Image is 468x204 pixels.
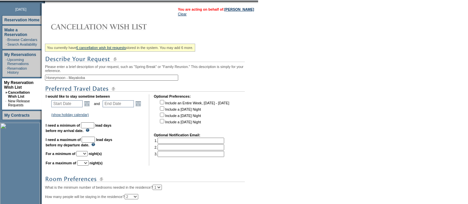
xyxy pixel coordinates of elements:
[45,44,195,52] div: You currently have stored in the system. You may add 6 more.
[4,52,36,57] a: My Reservations
[155,144,224,150] td: 2.
[7,66,27,74] a: Reservation History
[86,128,90,132] img: questionMark_lightBlue.gif
[46,94,110,98] b: I would like to stay sometime between
[7,38,37,42] a: Browse Calendars
[155,151,224,157] td: 3.
[154,94,191,98] b: Optional Preferences:
[225,7,254,11] a: [PERSON_NAME]
[46,161,76,165] b: For a maximum of
[46,138,81,142] b: I need a maximum of
[45,20,178,33] img: Cancellation Wish List
[7,42,37,46] a: Search Availability
[154,133,201,137] b: Optional Notification Email:
[5,90,7,94] b: »
[15,7,27,11] span: [DATE]
[5,99,7,107] td: ·
[76,46,126,50] a: 6 cancellation wish list requests
[159,99,229,128] td: Include an Entire Week, [DATE] - [DATE] Include a [DATE] Night Include a [DATE] Night Include a [...
[6,58,7,66] td: ·
[135,100,142,107] a: Open the calendar popup.
[6,38,7,42] td: ·
[46,138,112,147] b: lead days before my departure date.
[4,18,39,22] a: Reservation Home
[46,123,112,133] b: lead days before my arrival date.
[155,138,224,144] td: 1.
[51,100,83,107] input: Date format: M/D/Y. Shortcut keys: [T] for Today. [UP] or [.] for Next Day. [DOWN] or [,] for Pre...
[103,100,134,107] input: Date format: M/D/Y. Shortcut keys: [T] for Today. [UP] or [.] for Next Day. [DOWN] or [,] for Pre...
[178,12,187,16] a: Clear
[51,113,89,117] a: (show holiday calendar)
[46,152,75,156] b: For a minimum of
[6,42,7,46] td: ·
[7,58,29,66] a: Upcoming Reservations
[83,100,91,107] a: Open the calendar popup.
[8,99,30,107] a: New Release Requests
[4,28,27,37] a: Make a Reservation
[91,143,95,146] img: questionMark_lightBlue.gif
[178,7,254,11] span: You are acting on behalf of:
[4,80,34,90] a: My Reservation Wish List
[90,161,103,165] b: night(s)
[46,123,80,127] b: I need a minimum of
[89,152,102,156] b: night(s)
[93,99,101,108] td: and
[45,1,46,3] img: blank.gif
[6,66,7,74] td: ·
[4,113,30,118] a: My Contracts
[8,90,30,98] a: Cancellation Wish List
[43,1,45,3] img: promoShadowLeftCorner.gif
[45,175,245,183] img: subTtlRoomPreferences.gif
